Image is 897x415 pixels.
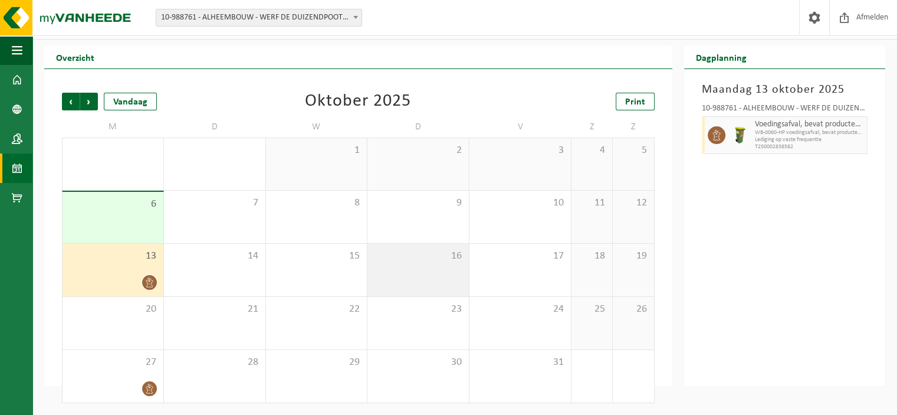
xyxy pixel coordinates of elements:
[272,356,362,369] span: 29
[367,116,469,138] td: D
[62,93,80,110] span: Vorige
[577,197,606,210] span: 11
[373,303,463,316] span: 23
[619,197,648,210] span: 12
[44,45,106,68] h2: Overzicht
[475,303,565,316] span: 24
[272,144,362,157] span: 1
[266,116,368,138] td: W
[755,120,865,129] span: Voedingsafval, bevat producten van dierlijke oorsprong, onverpakt, categorie 3
[755,129,865,136] span: WB-0060-HP voedingsafval, bevat producten van dierlijke oors
[62,116,164,138] td: M
[475,250,565,263] span: 17
[170,303,259,316] span: 21
[731,126,749,144] img: WB-0060-HPE-GN-50
[68,250,157,263] span: 13
[625,97,645,107] span: Print
[373,356,463,369] span: 30
[104,93,157,110] div: Vandaag
[170,356,259,369] span: 28
[373,250,463,263] span: 16
[755,143,865,151] span: T250002838582
[613,116,654,138] td: Z
[68,198,157,211] span: 6
[373,197,463,210] span: 9
[164,116,266,138] td: D
[577,250,606,263] span: 18
[469,116,571,138] td: V
[684,45,758,68] h2: Dagplanning
[170,250,259,263] span: 14
[68,303,157,316] span: 20
[305,93,411,110] div: Oktober 2025
[571,116,613,138] td: Z
[577,303,606,316] span: 25
[475,197,565,210] span: 10
[272,197,362,210] span: 8
[156,9,362,26] span: 10-988761 - ALHEEMBOUW - WERF DE DUIZENDPOOT WDB0010 - BERLARE
[616,93,655,110] a: Print
[619,250,648,263] span: 19
[170,197,259,210] span: 7
[68,356,157,369] span: 27
[755,136,865,143] span: Lediging op vaste frequentie
[272,303,362,316] span: 22
[619,144,648,157] span: 5
[272,250,362,263] span: 15
[156,9,362,27] span: 10-988761 - ALHEEMBOUW - WERF DE DUIZENDPOOT WDB0010 - BERLARE
[702,104,868,116] div: 10-988761 - ALHEEMBOUW - WERF DE DUIZENDPOOT WDB0010 - BERLARE
[577,144,606,157] span: 4
[619,303,648,316] span: 26
[702,81,868,99] h3: Maandag 13 oktober 2025
[80,93,98,110] span: Volgende
[373,144,463,157] span: 2
[475,356,565,369] span: 31
[475,144,565,157] span: 3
